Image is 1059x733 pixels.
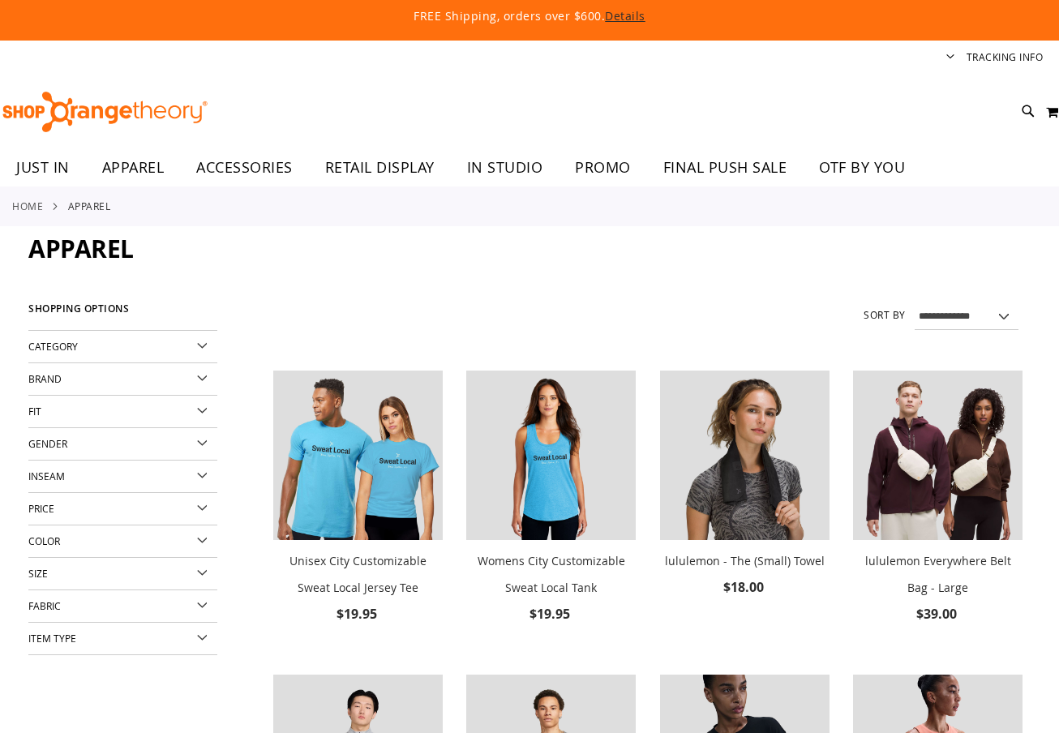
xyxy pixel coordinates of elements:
div: product [458,362,644,667]
div: Inseam [28,461,217,493]
span: Gender [28,437,67,450]
strong: Shopping Options [28,296,217,331]
span: OTF BY YOU [819,149,905,186]
label: Sort By [864,308,906,322]
span: Item Type [28,632,76,645]
a: OTF BY YOU [803,149,921,186]
span: Brand [28,372,62,385]
div: Fit [28,396,217,428]
button: Account menu [946,50,954,66]
span: Size [28,567,48,580]
div: Fabric [28,590,217,623]
a: ACCESSORIES [180,149,309,186]
span: Price [28,502,54,515]
div: Size [28,558,217,590]
a: Tracking Info [967,50,1044,64]
span: Category [28,340,78,353]
span: Color [28,534,60,547]
span: Fabric [28,599,61,612]
span: JUST IN [16,149,70,186]
div: Item Type [28,623,217,655]
div: Price [28,493,217,525]
span: $19.95 [529,605,572,623]
span: ACCESSORIES [196,149,293,186]
span: IN STUDIO [467,149,543,186]
a: Details [605,8,645,24]
span: $18.00 [723,578,766,596]
span: APPAREL [102,149,165,186]
div: product [652,362,838,640]
span: APPAREL [28,232,134,265]
img: Unisex City Customizable Fine Jersey Tee [273,371,443,540]
a: RETAIL DISPLAY [309,149,451,186]
span: Inseam [28,469,65,482]
img: lululemon Everywhere Belt Bag - Large [853,371,1023,540]
span: FINAL PUSH SALE [663,149,787,186]
a: FINAL PUSH SALE [647,149,804,186]
span: Fit [28,405,41,418]
a: PROMO [559,149,647,186]
div: Category [28,331,217,363]
a: Womens City Customizable Sweat Local Tank [478,553,625,595]
a: lululemon Everywhere Belt Bag - Large [853,371,1023,543]
p: FREE Shipping, orders over $600. [60,8,998,24]
span: $39.00 [916,605,959,623]
strong: APPAREL [68,199,111,213]
span: PROMO [575,149,631,186]
a: APPAREL [86,149,181,186]
a: Unisex City Customizable Fine Jersey Tee [273,371,443,543]
div: product [265,362,451,667]
a: lululemon Everywhere Belt Bag - Large [865,553,1011,595]
div: product [845,362,1031,667]
span: RETAIL DISPLAY [325,149,435,186]
div: Color [28,525,217,558]
div: Brand [28,363,217,396]
a: lululemon - The (Small) Towel [660,371,830,543]
img: lululemon - The (Small) Towel [660,371,830,540]
a: Home [12,199,43,213]
span: $19.95 [337,605,379,623]
div: Gender [28,428,217,461]
a: lululemon - The (Small) Towel [665,553,825,568]
a: Unisex City Customizable Sweat Local Jersey Tee [289,553,427,595]
a: City Customizable Perfect Racerback Tank [466,371,636,543]
a: IN STUDIO [451,149,560,186]
img: City Customizable Perfect Racerback Tank [466,371,636,540]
